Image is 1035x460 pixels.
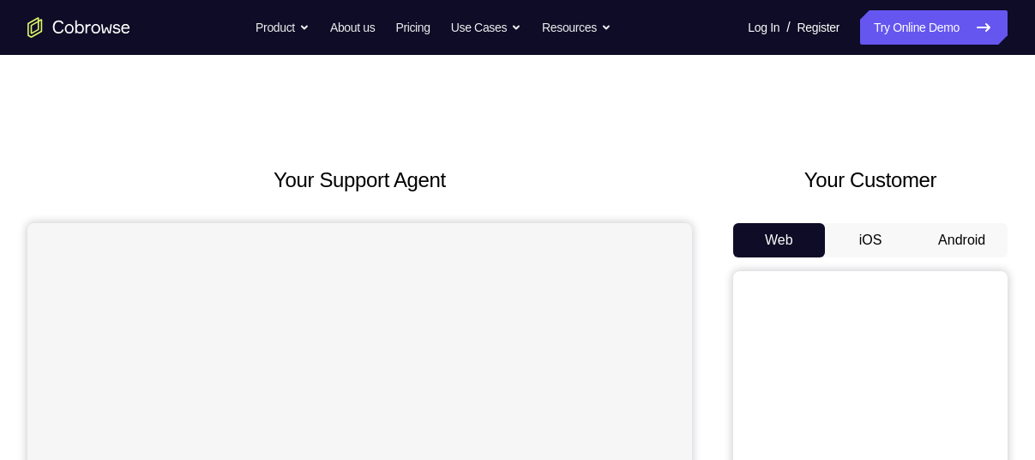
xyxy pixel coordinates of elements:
[733,165,1008,196] h2: Your Customer
[27,17,130,38] a: Go to the home page
[748,10,779,45] a: Log In
[256,10,310,45] button: Product
[542,10,611,45] button: Resources
[330,10,375,45] a: About us
[825,223,917,257] button: iOS
[916,223,1008,257] button: Android
[27,165,692,196] h2: Your Support Agent
[733,223,825,257] button: Web
[786,17,790,38] span: /
[451,10,521,45] button: Use Cases
[395,10,430,45] a: Pricing
[797,10,839,45] a: Register
[860,10,1008,45] a: Try Online Demo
